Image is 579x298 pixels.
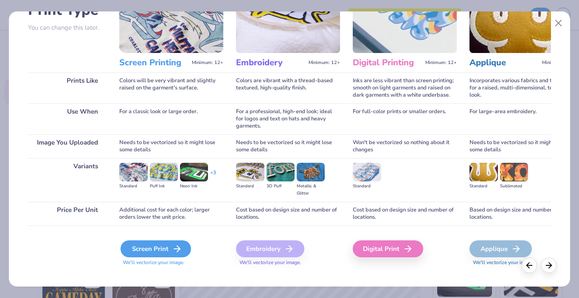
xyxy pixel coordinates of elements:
p: You can change this later. [28,24,107,31]
div: For a classic look or large order. [119,103,223,134]
img: Standard [353,163,381,181]
div: Based on design size and number of locations. [469,202,573,226]
div: Use When [28,103,107,134]
div: Sublimated [500,183,528,190]
div: Cost based on design size and number of locations. [236,202,340,226]
div: Image You Uploaded [28,134,107,158]
div: Embroidery [236,240,304,257]
span: Minimum: 12+ [192,60,223,66]
div: Standard [236,183,264,190]
span: Minimum: 12+ [309,60,340,66]
div: Applique [469,240,532,257]
button: Close [550,15,566,31]
div: For a professional, high-end look; ideal for logos and text on hats and heavy garments. [236,103,340,134]
img: Neon Ink [180,163,208,181]
div: Prints Like [28,72,107,103]
div: Standard [353,183,381,190]
div: Inks are less vibrant than screen printing; smooth on light garments and raised on dark garments ... [353,72,457,103]
div: For large-area embroidery. [469,103,573,134]
img: 3D Puff [267,163,295,181]
img: Standard [236,163,264,181]
span: Minimum: 12+ [542,60,573,66]
div: Incorporates various fabrics and threads for a raised, multi-dimensional, textured look. [469,72,573,103]
h3: Screen Printing [119,57,188,68]
div: 3D Puff [267,183,295,190]
div: Won't be vectorized so nothing about it changes [353,134,457,158]
div: Metallic & Glitter [297,183,325,197]
span: We'll vectorize your image. [119,259,223,266]
div: + 3 [210,169,216,184]
span: We'll vectorize your image. [469,259,573,266]
img: Sublimated [500,163,528,181]
div: Colors will be very vibrant and slightly raised on the garment's surface. [119,72,223,103]
h3: Embroidery [236,57,305,68]
div: For full-color prints or smaller orders. [353,103,457,134]
div: Standard [119,183,147,190]
div: Additional cost for each color; larger orders lower the unit price. [119,202,223,226]
div: Screen Print [121,240,191,257]
div: Digital Print [353,240,423,257]
div: Needs to be vectorized so it might lose some details [119,134,223,158]
h3: Digital Printing [353,57,422,68]
img: Standard [119,163,147,181]
span: We'll vectorize your image. [236,259,340,266]
div: Variants [28,158,107,202]
div: Cost based on design size and number of locations. [353,202,457,226]
img: Metallic & Glitter [297,163,325,181]
div: Colors are vibrant with a thread-based textured, high-quality finish. [236,72,340,103]
div: Neon Ink [180,183,208,190]
div: Price Per Unit [28,202,107,226]
div: Needs to be vectorized so it might lose some details [469,134,573,158]
span: Minimum: 12+ [425,60,457,66]
img: Standard [469,163,497,181]
div: Needs to be vectorized so it might lose some details [236,134,340,158]
div: Standard [469,183,497,190]
img: Puff Ink [150,163,178,181]
h3: Applique [469,57,539,68]
div: Puff Ink [150,183,178,190]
